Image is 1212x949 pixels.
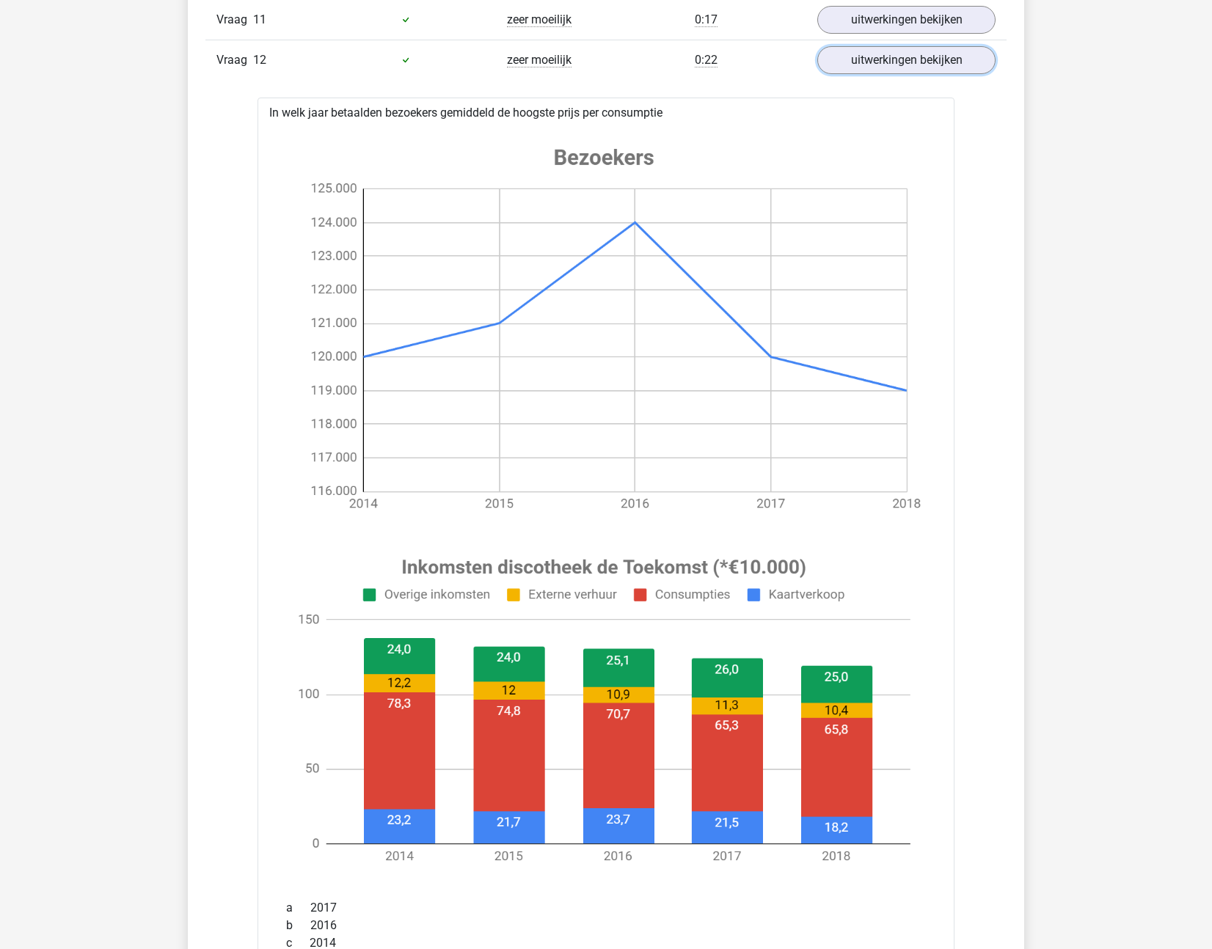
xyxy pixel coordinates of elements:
span: a [286,899,310,917]
span: Vraag [216,51,253,69]
span: 11 [253,12,266,26]
span: 12 [253,53,266,67]
span: Vraag [216,11,253,29]
a: uitwerkingen bekijken [817,6,996,34]
span: 0:22 [695,53,718,67]
a: uitwerkingen bekijken [817,46,996,74]
span: 0:17 [695,12,718,27]
div: 2017 [275,899,937,917]
span: zeer moeilijk [507,12,572,27]
div: 2016 [275,917,937,934]
span: zeer moeilijk [507,53,572,67]
span: b [286,917,310,934]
